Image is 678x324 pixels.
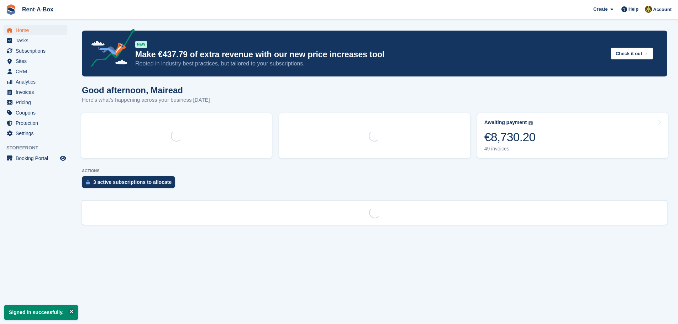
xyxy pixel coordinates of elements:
[16,46,58,56] span: Subscriptions
[4,77,67,87] a: menu
[82,169,667,173] p: ACTIONS
[4,67,67,76] a: menu
[4,108,67,118] a: menu
[82,96,210,104] p: Here's what's happening across your business [DATE]
[4,97,67,107] a: menu
[593,6,608,13] span: Create
[4,153,67,163] a: menu
[86,180,90,185] img: active_subscription_to_allocate_icon-d502201f5373d7db506a760aba3b589e785aa758c864c3986d89f69b8ff3...
[85,29,135,69] img: price-adjustments-announcement-icon-8257ccfd72463d97f412b2fc003d46551f7dbcb40ab6d574587a9cd5c0d94...
[82,85,210,95] h1: Good afternoon, Mairead
[16,36,58,46] span: Tasks
[4,128,67,138] a: menu
[4,46,67,56] a: menu
[4,25,67,35] a: menu
[135,60,605,68] p: Rooted in industry best practices, but tailored to your subscriptions.
[4,87,67,97] a: menu
[16,25,58,35] span: Home
[6,144,71,152] span: Storefront
[135,49,605,60] p: Make €437.79 of extra revenue with our new price increases tool
[16,97,58,107] span: Pricing
[16,108,58,118] span: Coupons
[16,118,58,128] span: Protection
[16,153,58,163] span: Booking Portal
[16,128,58,138] span: Settings
[484,119,527,126] div: Awaiting payment
[16,56,58,66] span: Sites
[16,77,58,87] span: Analytics
[4,305,78,320] p: Signed in successfully.
[93,179,172,185] div: 3 active subscriptions to allocate
[484,146,536,152] div: 49 invoices
[4,56,67,66] a: menu
[484,130,536,144] div: €8,730.20
[16,67,58,76] span: CRM
[59,154,67,163] a: Preview store
[4,118,67,128] a: menu
[135,41,147,48] div: NEW
[653,6,672,13] span: Account
[6,4,16,15] img: stora-icon-8386f47178a22dfd0bd8f6a31ec36ba5ce8667c1dd55bd0f319d3a0aa187defe.svg
[82,176,179,192] a: 3 active subscriptions to allocate
[477,113,668,158] a: Awaiting payment €8,730.20 49 invoices
[4,36,67,46] a: menu
[611,48,653,59] button: Check it out →
[19,4,56,15] a: Rent-A-Box
[629,6,638,13] span: Help
[645,6,652,13] img: Mairead Collins
[16,87,58,97] span: Invoices
[529,121,533,125] img: icon-info-grey-7440780725fd019a000dd9b08b2336e03edf1995a4989e88bcd33f0948082b44.svg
